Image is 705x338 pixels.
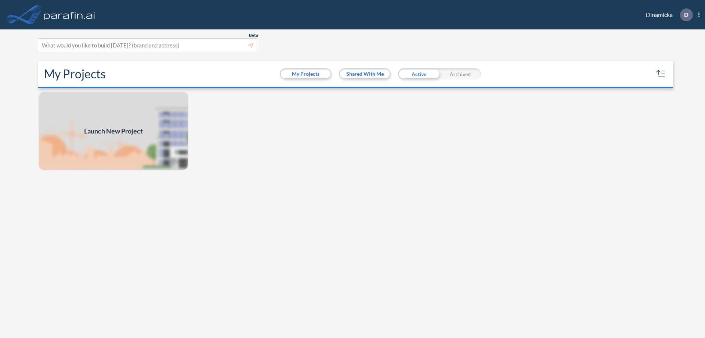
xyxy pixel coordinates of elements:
[84,126,143,136] span: Launch New Project
[398,68,440,79] div: Active
[340,70,390,78] button: Shared With Me
[281,70,330,78] button: My Projects
[44,67,106,81] h2: My Projects
[38,91,189,171] a: Launch New Project
[440,68,481,79] div: Archived
[42,7,97,22] img: logo
[655,68,667,80] button: sort
[684,11,688,18] p: D
[38,91,189,171] img: add
[249,32,258,38] span: Beta
[635,8,699,21] div: Dinamicka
